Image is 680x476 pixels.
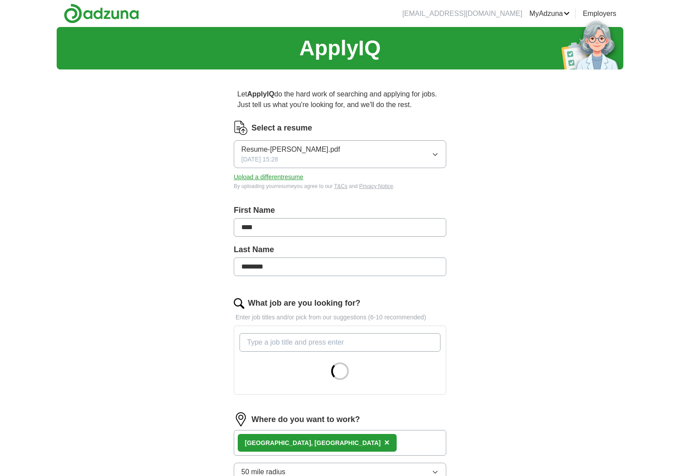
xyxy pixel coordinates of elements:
label: Select a resume [251,122,312,134]
strong: ApplyIQ [247,90,274,98]
span: [DATE] 15:28 [241,155,278,164]
button: Resume-[PERSON_NAME].pdf[DATE] 15:28 [234,140,446,168]
div: [GEOGRAPHIC_DATA], [GEOGRAPHIC_DATA] [245,438,381,448]
span: Resume-[PERSON_NAME].pdf [241,144,340,155]
h1: ApplyIQ [299,32,381,64]
img: search.png [234,298,244,309]
a: Employers [583,8,616,19]
img: location.png [234,412,248,426]
label: Last Name [234,244,446,256]
span: × [384,438,390,447]
input: Type a job title and press enter [240,333,440,352]
label: First Name [234,204,446,216]
p: Enter job titles and/or pick from our suggestions (6-10 recommended) [234,313,446,322]
a: MyAdzuna [529,8,570,19]
a: Privacy Notice [359,183,393,189]
p: Let do the hard work of searching and applying for jobs. Just tell us what you're looking for, an... [234,85,446,114]
button: × [384,436,390,449]
li: [EMAIL_ADDRESS][DOMAIN_NAME] [402,8,522,19]
label: Where do you want to work? [251,414,360,426]
div: By uploading your resume you agree to our and . [234,182,446,190]
img: Adzuna logo [64,4,139,23]
img: CV Icon [234,121,248,135]
button: Upload a differentresume [234,173,303,182]
label: What job are you looking for? [248,297,360,309]
a: T&Cs [334,183,348,189]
